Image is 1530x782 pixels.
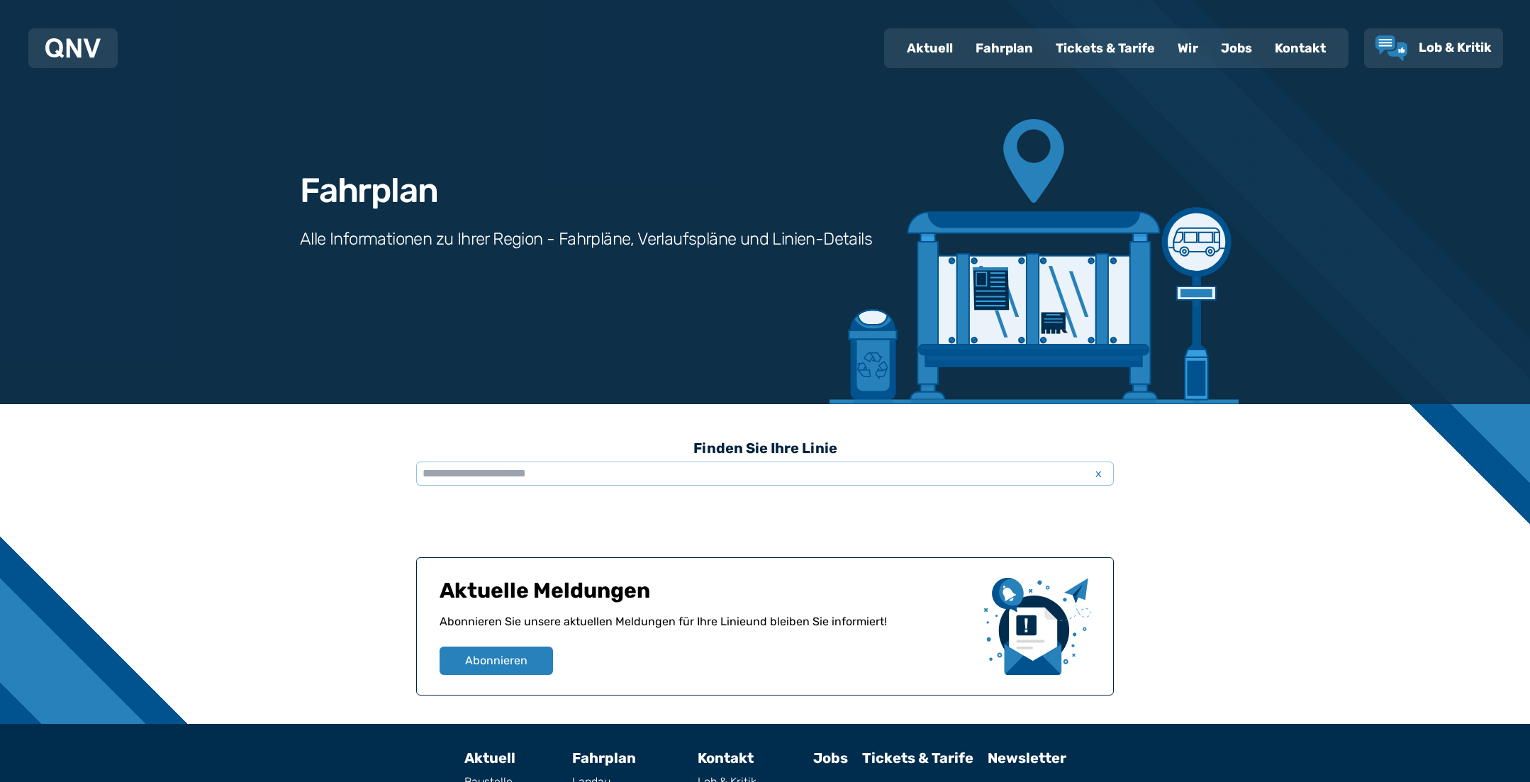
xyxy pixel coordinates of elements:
span: Lob & Kritik [1419,40,1492,55]
a: Lob & Kritik [1375,35,1492,61]
img: QNV Logo [45,38,101,58]
h1: Aktuelle Meldungen [440,578,973,613]
a: Tickets & Tarife [1044,30,1166,67]
h3: Finden Sie Ihre Linie [416,432,1114,464]
span: x [1088,465,1108,482]
h1: Fahrplan [300,174,437,208]
h3: Alle Informationen zu Ihrer Region - Fahrpläne, Verlaufspläne und Linien-Details [300,228,872,250]
p: Abonnieren Sie unsere aktuellen Meldungen für Ihre Linie und bleiben Sie informiert! [440,613,973,647]
a: Wir [1166,30,1210,67]
button: Abonnieren [440,647,553,675]
a: Tickets & Tarife [862,749,973,766]
a: Fahrplan [572,749,636,766]
a: Jobs [813,749,848,766]
a: Aktuell [464,749,515,766]
a: Kontakt [1263,30,1337,67]
span: Abonnieren [465,652,527,669]
img: newsletter [984,578,1090,675]
a: QNV Logo [45,34,101,62]
a: Kontakt [698,749,754,766]
a: Fahrplan [964,30,1044,67]
a: Aktuell [895,30,964,67]
a: Newsletter [988,749,1066,766]
a: Jobs [1210,30,1263,67]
